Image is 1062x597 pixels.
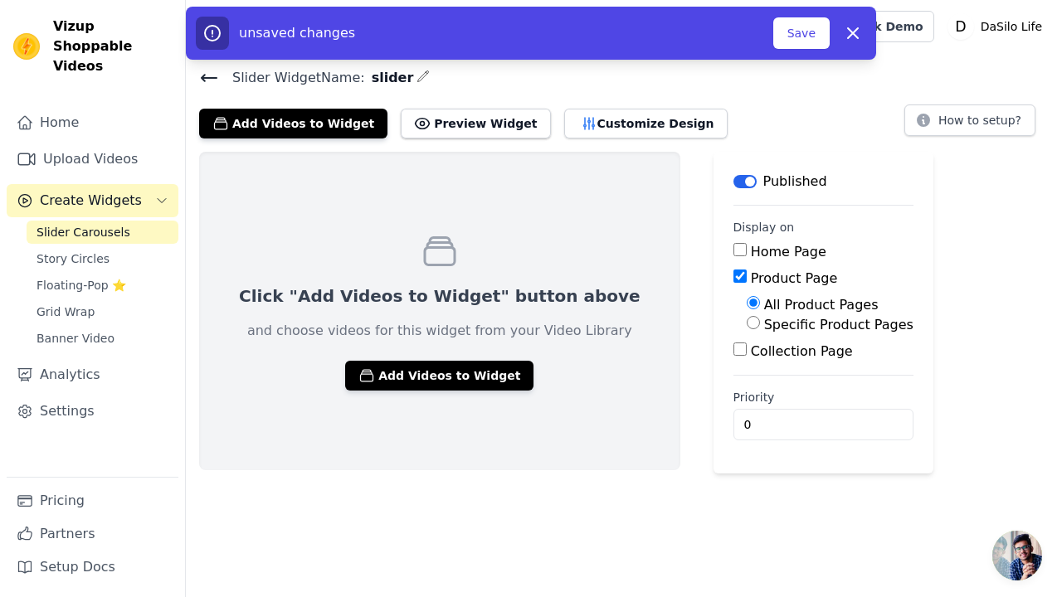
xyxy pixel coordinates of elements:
button: Add Videos to Widget [199,109,387,138]
label: Collection Page [751,343,853,359]
a: Slider Carousels [27,221,178,244]
span: unsaved changes [239,25,355,41]
span: Grid Wrap [37,303,95,320]
span: slider [365,68,414,88]
label: Priority [733,389,913,405]
span: Story Circles [37,250,110,267]
a: Analytics [7,358,178,391]
p: and choose videos for this widget from your Video Library [247,321,632,341]
a: Open chat [992,531,1042,580]
button: How to setup? [904,104,1035,136]
a: Floating-Pop ⭐ [27,274,178,297]
a: Settings [7,395,178,428]
span: Slider Widget Name: [219,68,365,88]
legend: Display on [733,219,795,235]
span: Slider Carousels [37,224,130,240]
button: Preview Widget [401,109,550,138]
label: Home Page [751,244,826,260]
a: Setup Docs [7,551,178,584]
label: Specific Product Pages [764,317,913,332]
a: Home [7,106,178,139]
a: Banner Video [27,327,178,350]
button: Save [773,17,830,49]
p: Published [763,172,827,192]
span: Create Widgets [40,191,142,211]
p: Click "Add Videos to Widget" button above [239,284,641,308]
a: Story Circles [27,247,178,270]
button: Add Videos to Widget [345,361,533,391]
div: Edit Name [417,66,430,89]
a: Upload Videos [7,143,178,176]
span: Floating-Pop ⭐ [37,277,126,294]
label: All Product Pages [764,297,879,313]
a: How to setup? [904,116,1035,132]
button: Customize Design [564,109,728,138]
a: Partners [7,517,178,551]
a: Pricing [7,484,178,517]
span: Banner Video [37,330,114,347]
a: Grid Wrap [27,300,178,323]
button: Create Widgets [7,184,178,217]
label: Product Page [751,270,838,286]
